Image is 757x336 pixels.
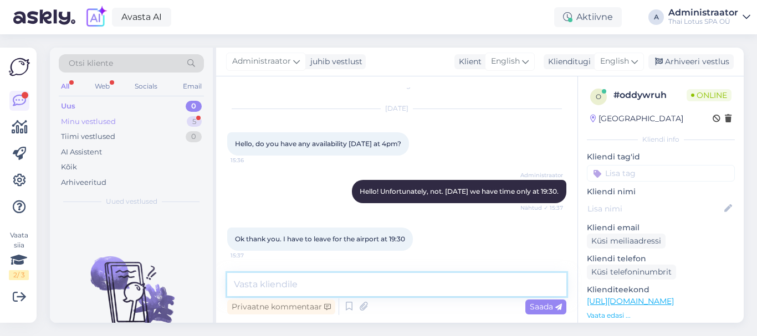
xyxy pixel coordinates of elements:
[596,92,601,101] span: o
[61,101,75,112] div: Uus
[61,162,77,173] div: Kõik
[544,56,591,68] div: Klienditugi
[132,79,160,94] div: Socials
[61,147,102,158] div: AI Assistent
[84,6,108,29] img: explore-ai
[306,56,362,68] div: juhib vestlust
[587,311,735,321] p: Vaata edasi ...
[235,139,401,148] span: Hello, do you have any availability [DATE] at 4pm?
[687,89,732,101] span: Online
[587,165,735,182] input: Lisa tag
[648,9,664,25] div: A
[587,186,735,198] p: Kliendi nimi
[69,58,113,69] span: Otsi kliente
[9,230,29,280] div: Vaata siia
[9,56,30,77] img: Askly Logo
[520,171,563,179] span: Administraator
[187,116,202,127] div: 5
[587,296,674,306] a: [URL][DOMAIN_NAME]
[587,253,735,265] p: Kliendi telefon
[613,89,687,102] div: # oddywruh
[520,204,563,212] span: Nähtud ✓ 15:37
[590,113,683,125] div: [GEOGRAPHIC_DATA]
[668,8,750,26] a: AdministraatorThai Lotus SPA OÜ
[587,203,722,215] input: Lisa nimi
[106,197,157,206] span: Uued vestlused
[587,265,676,280] div: Küsi telefoninumbrit
[668,17,738,26] div: Thai Lotus SPA OÜ
[587,151,735,163] p: Kliendi tag'id
[59,79,71,94] div: All
[668,8,738,17] div: Administraator
[231,156,272,164] span: 15:36
[587,234,666,249] div: Küsi meiliaadressi
[587,135,735,144] div: Kliendi info
[93,79,112,94] div: Web
[227,104,566,113] div: [DATE]
[587,222,735,234] p: Kliendi email
[235,235,405,243] span: Ok thank you. I have to leave for the airport at 19:30
[112,8,171,27] a: Avasta AI
[186,131,202,142] div: 0
[554,7,622,27] div: Aktiivne
[9,270,29,280] div: 2 / 3
[530,302,562,312] span: Saada
[181,79,204,94] div: Email
[61,177,106,188] div: Arhiveeritud
[360,187,559,195] span: Hello! Unfortunately, not. [DATE] we have time only at 19:30.
[454,56,482,68] div: Klient
[61,131,115,142] div: Tiimi vestlused
[186,101,202,112] div: 0
[231,251,272,260] span: 15:37
[227,299,335,314] div: Privaatne kommentaar
[50,236,213,336] img: No chats
[491,55,520,68] span: English
[600,55,629,68] span: English
[587,284,735,296] p: Klienditeekond
[648,54,734,69] div: Arhiveeri vestlus
[232,55,291,68] span: Administraator
[61,116,116,127] div: Minu vestlused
